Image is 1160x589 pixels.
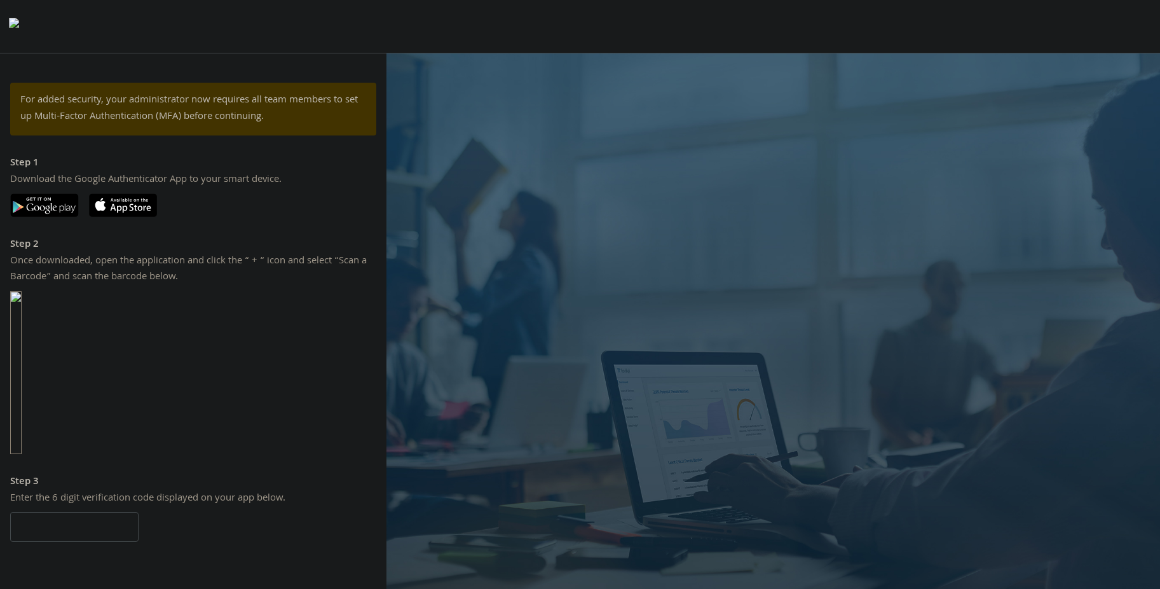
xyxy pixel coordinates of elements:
[10,155,39,172] strong: Step 1
[10,254,376,286] div: Once downloaded, open the application and click the “ + “ icon and select “Scan a Barcode” and sc...
[10,491,376,508] div: Enter the 6 digit verification code displayed on your app below.
[10,474,39,490] strong: Step 3
[10,237,39,253] strong: Step 2
[20,93,366,125] div: For added security, your administrator now requires all team members to set up Multi-Factor Authe...
[89,193,157,217] img: apple-app-store.svg
[10,291,22,454] img: png;base64, null
[9,13,19,39] img: todyl-logo-dark.svg
[10,193,79,217] img: google-play.svg
[10,172,376,189] div: Download the Google Authenticator App to your smart device.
